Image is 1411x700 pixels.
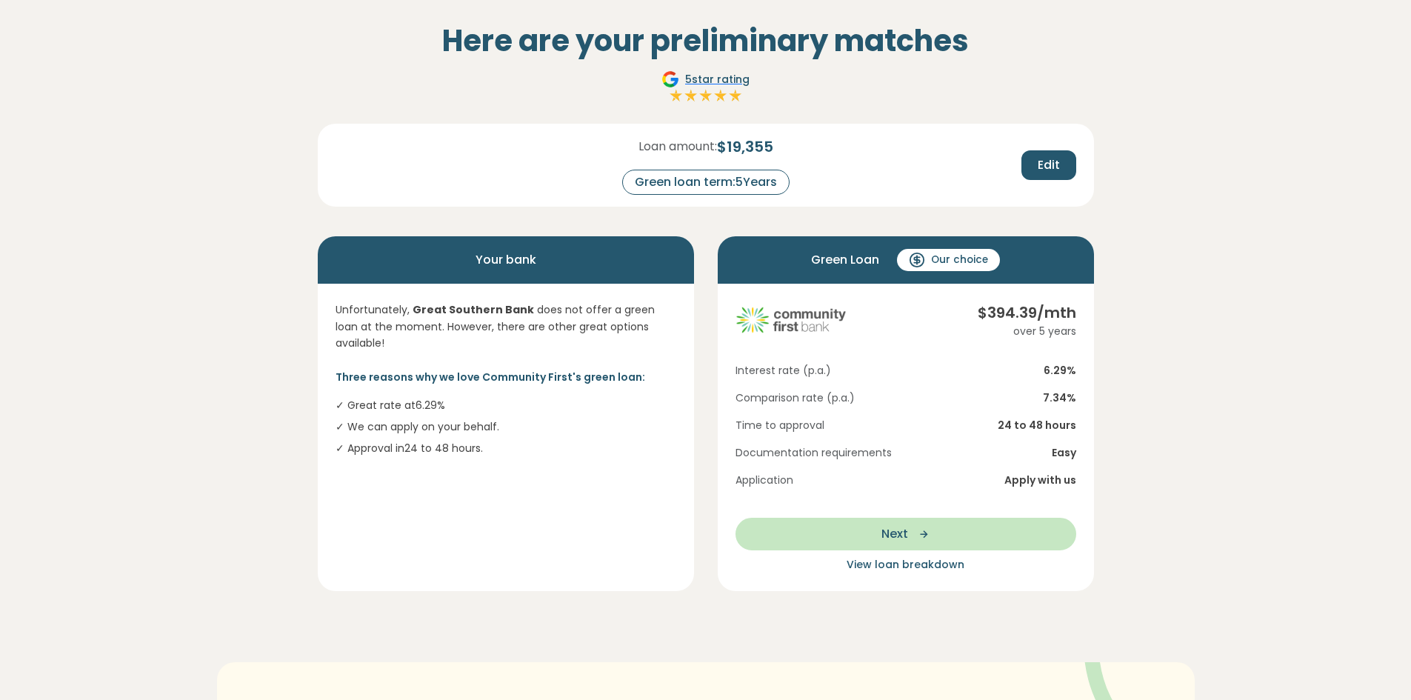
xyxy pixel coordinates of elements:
span: Green Loan [811,248,879,272]
span: View loan breakdown [847,557,964,572]
img: Full star [684,88,698,103]
span: 6.29 % [1044,363,1076,379]
button: View loan breakdown [735,556,1076,573]
img: Google [661,70,679,88]
li: ✓ Great rate at 6.29 % [336,398,676,413]
span: Edit [1038,156,1060,174]
a: Google5star ratingFull starFull starFull starFull starFull star [659,70,752,106]
li: ✓ We can apply on your behalf. [336,419,676,435]
p: Three reasons why we love Community First's green loan: [336,369,676,385]
button: Edit [1021,150,1076,180]
img: Full star [698,88,713,103]
span: Next [881,525,908,543]
span: Documentation requirements [735,445,892,461]
span: Interest rate (p.a.) [735,363,831,379]
img: Full star [713,88,728,103]
img: community-first logo [735,301,847,339]
p: Unfortunately, does not offer a green loan at the moment. However, there are other great options ... [336,301,676,351]
span: Our choice [931,253,988,267]
div: over 5 years [978,324,1076,339]
img: Full star [728,88,743,103]
span: Loan amount: [638,138,717,156]
span: 7.34 % [1043,390,1076,406]
span: Your bank [476,248,536,272]
span: $ 19,355 [717,136,773,158]
span: Apply with us [1004,473,1076,488]
strong: Great Southern Bank [413,302,534,317]
span: Comparison rate (p.a.) [735,390,855,406]
div: $ 394.39 /mth [978,301,1076,324]
span: Easy [1052,445,1076,461]
span: Application [735,473,793,488]
span: Time to approval [735,418,824,433]
span: 24 to 48 hours [998,418,1076,433]
span: 5 star rating [685,72,750,87]
div: Green loan term: 5 Years [622,170,790,195]
img: Full star [669,88,684,103]
h2: Here are your preliminary matches [318,23,1094,59]
iframe: Chat Widget [1337,629,1411,700]
button: Next [735,518,1076,550]
li: ✓ Approval in 24 to 48 hours . [336,441,676,456]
